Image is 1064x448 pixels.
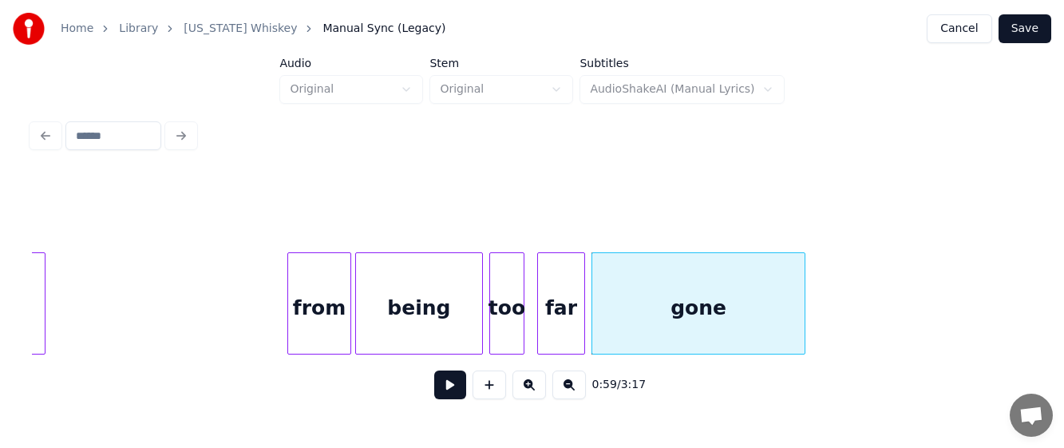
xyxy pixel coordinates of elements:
[429,57,573,69] label: Stem
[322,21,445,37] span: Manual Sync (Legacy)
[1010,394,1053,437] a: Open chat
[61,21,93,37] a: Home
[621,377,646,393] span: 3:17
[592,377,631,393] div: /
[927,14,991,43] button: Cancel
[119,21,158,37] a: Library
[184,21,297,37] a: [US_STATE] Whiskey
[579,57,784,69] label: Subtitles
[61,21,446,37] nav: breadcrumb
[13,13,45,45] img: youka
[999,14,1051,43] button: Save
[279,57,423,69] label: Audio
[592,377,617,393] span: 0:59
